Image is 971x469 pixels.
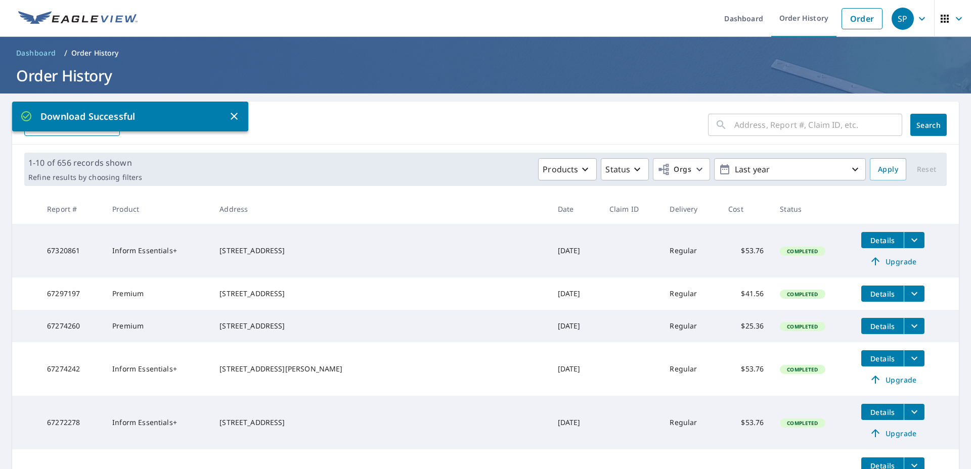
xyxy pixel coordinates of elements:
[39,342,104,396] td: 67274242
[104,277,211,310] td: Premium
[867,321,898,331] span: Details
[39,277,104,310] td: 67297197
[904,286,924,302] button: filesDropdownBtn-67297197
[720,342,772,396] td: $53.76
[601,194,662,224] th: Claim ID
[18,11,138,26] img: EV Logo
[904,318,924,334] button: filesDropdownBtn-67274260
[861,371,924,388] a: Upgrade
[918,120,939,130] span: Search
[861,286,904,302] button: detailsBtn-67297197
[104,194,211,224] th: Product
[12,45,959,61] nav: breadcrumb
[731,161,849,178] p: Last year
[104,342,211,396] td: Inform Essentials+
[550,194,601,224] th: Date
[861,350,904,366] button: detailsBtn-67274242
[12,65,959,86] h1: Order History
[861,232,904,248] button: detailsBtn-67320861
[28,157,142,169] p: 1-10 of 656 records shown
[904,404,924,420] button: filesDropdownBtn-67272278
[653,158,710,180] button: Orgs
[219,417,541,428] div: [STREET_ADDRESS]
[39,194,104,224] th: Report #
[861,318,904,334] button: detailsBtn-67274260
[904,232,924,248] button: filesDropdownBtn-67320861
[605,163,630,175] p: Status
[661,342,720,396] td: Regular
[867,427,918,439] span: Upgrade
[550,310,601,342] td: [DATE]
[781,248,824,255] span: Completed
[550,342,601,396] td: [DATE]
[12,45,60,61] a: Dashboard
[781,366,824,373] span: Completed
[71,48,119,58] p: Order History
[601,158,649,180] button: Status
[878,163,898,176] span: Apply
[20,110,228,123] p: Download Successful
[661,224,720,277] td: Regular
[104,310,211,342] td: Premium
[219,364,541,374] div: [STREET_ADDRESS][PERSON_NAME]
[867,255,918,267] span: Upgrade
[550,396,601,449] td: [DATE]
[538,158,597,180] button: Products
[781,419,824,427] span: Completed
[781,291,824,298] span: Completed
[657,163,691,176] span: Orgs
[842,8,882,29] a: Order
[39,310,104,342] td: 67274260
[39,224,104,277] td: 67320861
[219,289,541,299] div: [STREET_ADDRESS]
[867,236,898,245] span: Details
[861,253,924,269] a: Upgrade
[904,350,924,366] button: filesDropdownBtn-67274242
[39,396,104,449] td: 67272278
[219,321,541,331] div: [STREET_ADDRESS]
[64,47,67,59] li: /
[720,194,772,224] th: Cost
[104,396,211,449] td: Inform Essentials+
[661,396,720,449] td: Regular
[861,425,924,441] a: Upgrade
[720,277,772,310] td: $41.56
[28,173,142,182] p: Refine results by choosing filters
[772,194,853,224] th: Status
[550,224,601,277] td: [DATE]
[661,310,720,342] td: Regular
[211,194,549,224] th: Address
[867,289,898,299] span: Details
[867,373,918,386] span: Upgrade
[734,111,902,139] input: Address, Report #, Claim ID, etc.
[219,246,541,256] div: [STREET_ADDRESS]
[781,323,824,330] span: Completed
[892,8,914,30] div: SP
[720,224,772,277] td: $53.76
[714,158,866,180] button: Last year
[720,396,772,449] td: $53.76
[861,404,904,420] button: detailsBtn-67272278
[867,354,898,363] span: Details
[661,277,720,310] td: Regular
[720,310,772,342] td: $25.36
[104,224,211,277] td: Inform Essentials+
[867,407,898,417] span: Details
[661,194,720,224] th: Delivery
[870,158,906,180] button: Apply
[910,114,947,136] button: Search
[543,163,578,175] p: Products
[550,277,601,310] td: [DATE]
[16,48,56,58] span: Dashboard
